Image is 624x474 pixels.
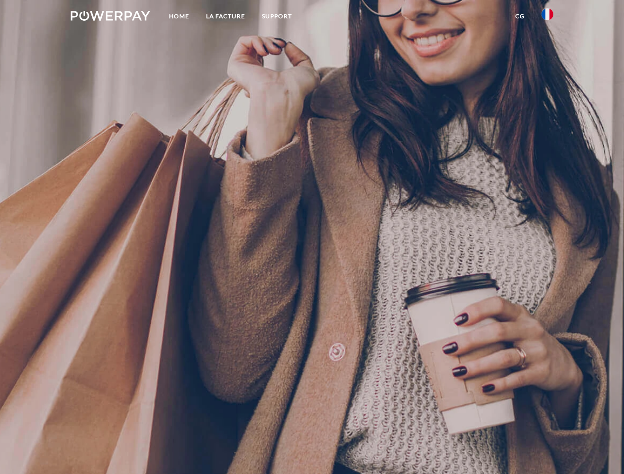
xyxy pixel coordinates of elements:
[161,7,198,25] a: Home
[71,11,150,21] img: logo-powerpay-white.svg
[541,8,553,20] img: fr
[198,7,253,25] a: LA FACTURE
[253,7,300,25] a: Support
[507,7,533,25] a: CG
